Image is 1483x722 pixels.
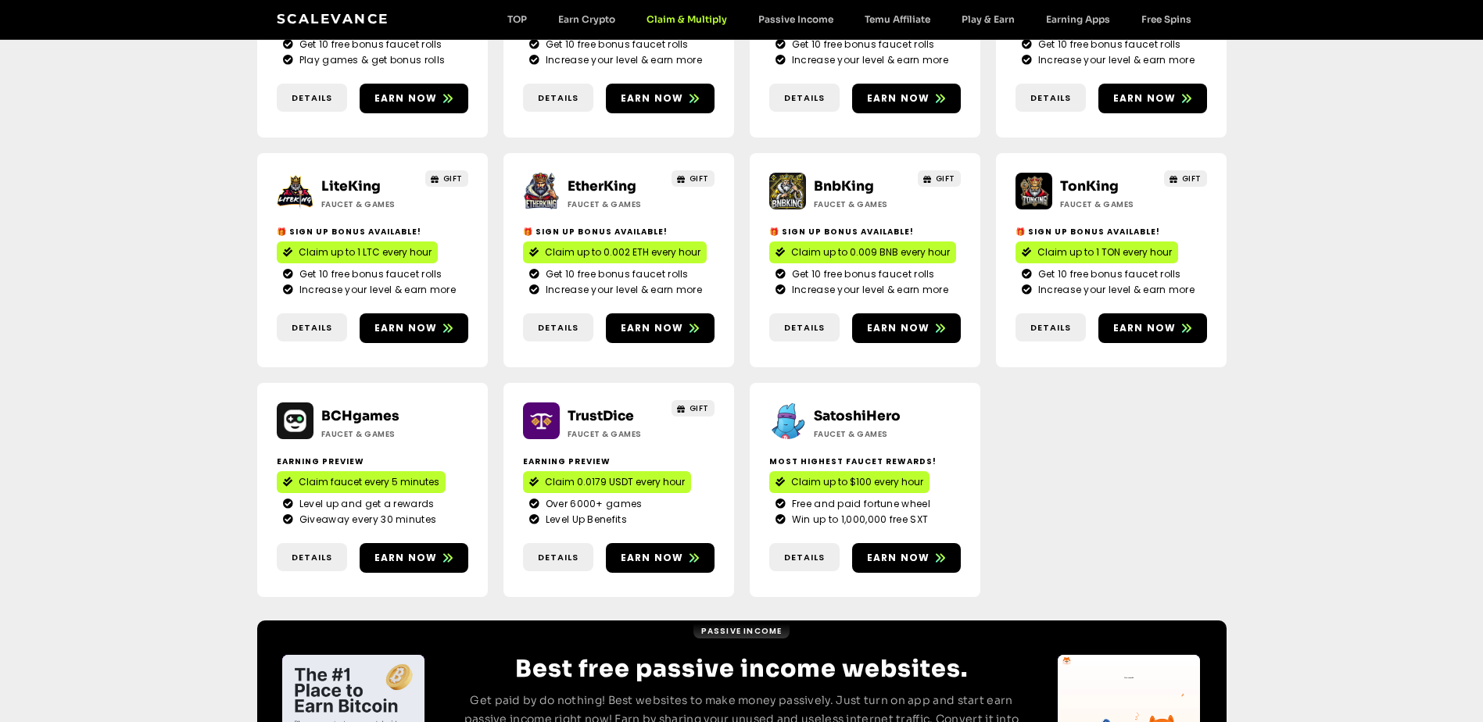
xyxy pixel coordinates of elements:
[443,173,463,184] span: GIFT
[1034,38,1181,52] span: Get 10 free bonus faucet rolls
[1016,84,1086,113] a: Details
[299,245,432,259] span: Claim up to 1 LTC every hour
[621,321,684,335] span: Earn now
[690,173,709,184] span: GIFT
[425,170,468,187] a: GIFT
[568,428,665,440] h2: Faucet & Games
[852,84,961,113] a: Earn now
[523,543,593,572] a: Details
[1060,198,1158,210] h2: Faucet & Games
[374,321,438,335] span: Earn now
[769,471,930,493] a: Claim up to $100 every hour
[788,38,935,52] span: Get 10 free bonus faucet rolls
[791,475,923,489] span: Claim up to $100 every hour
[360,84,468,113] a: Earn now
[1034,283,1195,297] span: Increase your level & earn more
[1016,313,1086,342] a: Details
[606,313,715,343] a: Earn now
[374,551,438,565] span: Earn now
[542,38,689,52] span: Get 10 free bonus faucet rolls
[690,402,709,414] span: GIFT
[701,625,783,637] span: Passive Income
[784,551,825,564] span: Details
[374,91,438,105] span: Earn now
[542,497,643,511] span: Over 6000+ games
[292,551,332,564] span: Details
[814,178,874,195] a: BnbKing
[568,198,665,210] h2: Faucet & Games
[1030,91,1071,105] span: Details
[568,408,634,424] a: TrustDice
[606,543,715,573] a: Earn now
[631,13,743,25] a: Claim & Multiply
[542,53,702,67] span: Increase your level & earn more
[936,173,955,184] span: GIFT
[545,245,700,259] span: Claim up to 0.002 ETH every hour
[791,245,950,259] span: Claim up to 0.009 BNB every hour
[277,241,438,263] a: Claim up to 1 LTC every hour
[321,198,419,210] h2: Faucet & Games
[867,91,930,105] span: Earn now
[769,84,840,113] a: Details
[545,475,685,489] span: Claim 0.0179 USDT every hour
[788,497,930,511] span: Free and paid fortune wheel
[277,11,389,27] a: Scalevance
[788,513,928,527] span: Win up to 1,000,000 free SXT
[296,267,442,281] span: Get 10 free bonus faucet rolls
[523,226,715,238] h2: 🎁 Sign Up Bonus Available!
[788,283,948,297] span: Increase your level & earn more
[852,313,961,343] a: Earn now
[542,513,627,527] span: Level Up Benefits
[277,543,347,572] a: Details
[296,283,456,297] span: Increase your level & earn more
[292,321,332,334] span: Details
[1113,91,1177,105] span: Earn now
[277,456,468,467] h2: Earning Preview
[867,321,930,335] span: Earn now
[1113,321,1177,335] span: Earn now
[788,267,935,281] span: Get 10 free bonus faucet rolls
[769,456,961,467] h2: Most highest faucet rewards!
[621,551,684,565] span: Earn now
[1060,178,1119,195] a: TonKing
[523,313,593,342] a: Details
[360,543,468,573] a: Earn now
[946,13,1030,25] a: Play & Earn
[769,313,840,342] a: Details
[523,456,715,467] h2: Earning Preview
[693,624,790,638] a: Passive Income
[299,475,439,489] span: Claim faucet every 5 minutes
[1034,53,1195,67] span: Increase your level & earn more
[296,497,435,511] span: Level up and get a rewards
[1016,226,1207,238] h2: 🎁 Sign Up Bonus Available!
[918,170,961,187] a: GIFT
[1098,84,1207,113] a: Earn now
[769,226,961,238] h2: 🎁 Sign Up Bonus Available!
[568,178,636,195] a: EtherKing
[277,313,347,342] a: Details
[784,91,825,105] span: Details
[769,241,956,263] a: Claim up to 0.009 BNB every hour
[277,471,446,493] a: Claim faucet every 5 minutes
[672,400,715,416] a: GIFT
[621,91,684,105] span: Earn now
[360,313,468,343] a: Earn now
[1030,13,1126,25] a: Earning Apps
[769,543,840,572] a: Details
[542,283,702,297] span: Increase your level & earn more
[451,655,1033,683] h2: Best free passive income websites.
[523,84,593,113] a: Details
[523,241,707,263] a: Claim up to 0.002 ETH every hour
[296,513,437,527] span: Giveaway every 30 minutes
[292,91,332,105] span: Details
[277,84,347,113] a: Details
[543,13,631,25] a: Earn Crypto
[1037,245,1172,259] span: Claim up to 1 TON every hour
[492,13,1207,25] nav: Menu
[784,321,825,334] span: Details
[538,321,579,334] span: Details
[1034,267,1181,281] span: Get 10 free bonus faucet rolls
[321,428,419,440] h2: Faucet & Games
[1098,313,1207,343] a: Earn now
[606,84,715,113] a: Earn now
